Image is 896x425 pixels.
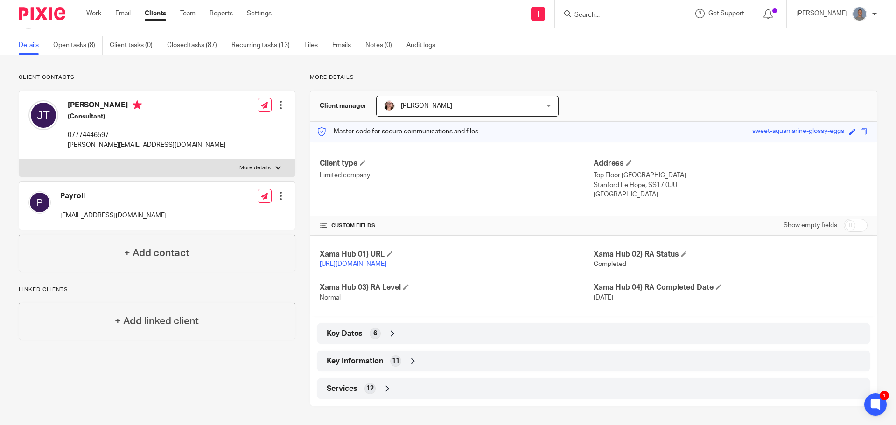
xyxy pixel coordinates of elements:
[880,391,889,400] div: 1
[19,286,295,293] p: Linked clients
[327,384,357,394] span: Services
[53,36,103,55] a: Open tasks (8)
[180,9,196,18] a: Team
[115,314,199,328] h4: + Add linked client
[68,140,225,150] p: [PERSON_NAME][EMAIL_ADDRESS][DOMAIN_NAME]
[320,283,594,293] h4: Xama Hub 03) RA Level
[68,112,225,121] h5: (Consultant)
[28,191,51,214] img: svg%3E
[86,9,101,18] a: Work
[327,329,363,339] span: Key Dates
[327,356,383,366] span: Key Information
[320,261,386,267] a: [URL][DOMAIN_NAME]
[708,10,744,17] span: Get Support
[594,159,868,168] h4: Address
[115,9,131,18] a: Email
[852,7,867,21] img: James%20Headshot.png
[320,101,367,111] h3: Client manager
[133,100,142,110] i: Primary
[796,9,847,18] p: [PERSON_NAME]
[124,246,189,260] h4: + Add contact
[60,191,167,201] h4: Payroll
[304,36,325,55] a: Files
[574,11,658,20] input: Search
[167,36,224,55] a: Closed tasks (87)
[28,100,58,130] img: svg%3E
[594,250,868,259] h4: Xama Hub 02) RA Status
[68,100,225,112] h4: [PERSON_NAME]
[60,211,167,220] p: [EMAIL_ADDRESS][DOMAIN_NAME]
[210,9,233,18] a: Reports
[594,283,868,293] h4: Xama Hub 04) RA Completed Date
[594,171,868,180] p: Top Floor [GEOGRAPHIC_DATA]
[320,222,594,230] h4: CUSTOM FIELDS
[320,294,341,301] span: Normal
[231,36,297,55] a: Recurring tasks (13)
[19,7,65,20] img: Pixie
[384,100,395,111] img: Louise.jpg
[320,159,594,168] h4: Client type
[373,329,377,338] span: 6
[68,131,225,140] p: 07774446597
[247,9,272,18] a: Settings
[401,103,452,109] span: [PERSON_NAME]
[317,127,478,136] p: Master code for secure communications and files
[594,261,626,267] span: Completed
[239,164,271,172] p: More details
[332,36,358,55] a: Emails
[594,294,613,301] span: [DATE]
[366,384,374,393] span: 12
[594,190,868,199] p: [GEOGRAPHIC_DATA]
[392,356,399,366] span: 11
[320,250,594,259] h4: Xama Hub 01) URL
[19,74,295,81] p: Client contacts
[320,171,594,180] p: Limited company
[752,126,844,137] div: sweet-aquamarine-glossy-eggs
[19,36,46,55] a: Details
[310,74,877,81] p: More details
[406,36,442,55] a: Audit logs
[145,9,166,18] a: Clients
[594,181,868,190] p: Stanford Le Hope, SS17 0JU
[110,36,160,55] a: Client tasks (0)
[784,221,837,230] label: Show empty fields
[365,36,399,55] a: Notes (0)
